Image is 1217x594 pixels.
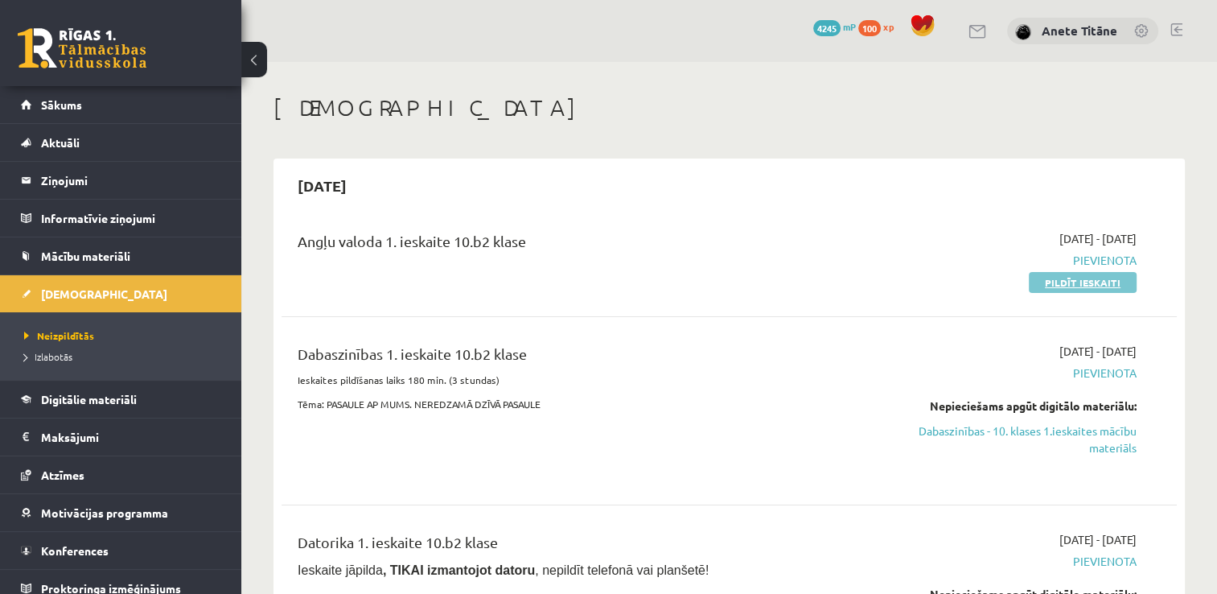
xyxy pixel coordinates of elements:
legend: Maksājumi [41,419,221,456]
p: Tēma: PASAULE AP MUMS. NEREDZAMĀ DZĪVĀ PASAULE [298,397,849,411]
a: Rīgas 1. Tālmācības vidusskola [18,28,146,68]
span: [DATE] - [DATE] [1059,343,1137,360]
a: Atzīmes [21,456,221,493]
a: Anete Titāne [1042,23,1117,39]
a: Motivācijas programma [21,494,221,531]
div: Angļu valoda 1. ieskaite 10.b2 klase [298,230,849,260]
legend: Informatīvie ziņojumi [41,200,221,237]
span: Neizpildītās [24,329,94,342]
a: Ziņojumi [21,162,221,199]
span: 100 [858,20,881,36]
span: [DATE] - [DATE] [1059,531,1137,548]
span: [DEMOGRAPHIC_DATA] [41,287,167,301]
a: Izlabotās [24,349,225,364]
img: Anete Titāne [1015,24,1031,40]
b: , TIKAI izmantojot datoru [383,563,535,577]
a: Pildīt ieskaiti [1029,272,1137,293]
span: Izlabotās [24,350,72,363]
a: 4245 mP [813,20,856,33]
span: Pievienota [873,553,1137,570]
a: Sākums [21,86,221,123]
a: Maksājumi [21,419,221,456]
span: Aktuāli [41,135,80,150]
legend: Ziņojumi [41,162,221,199]
a: Konferences [21,532,221,569]
span: Mācību materiāli [41,249,130,263]
div: Dabaszinības 1. ieskaite 10.b2 klase [298,343,849,373]
span: Motivācijas programma [41,505,168,520]
span: Atzīmes [41,468,84,482]
a: Digitālie materiāli [21,381,221,418]
span: Pievienota [873,365,1137,382]
a: 100 xp [858,20,902,33]
span: [DATE] - [DATE] [1059,230,1137,247]
span: Konferences [41,543,109,558]
span: Ieskaite jāpilda , nepildīt telefonā vai planšetē! [298,563,709,577]
a: Aktuāli [21,124,221,161]
a: Informatīvie ziņojumi [21,200,221,237]
span: mP [843,20,856,33]
div: Datorika 1. ieskaite 10.b2 klase [298,531,849,561]
h2: [DATE] [282,167,363,204]
span: Sākums [41,97,82,112]
span: xp [883,20,894,33]
a: Dabaszinības - 10. klases 1.ieskaites mācību materiāls [873,423,1137,456]
a: Neizpildītās [24,328,225,343]
span: 4245 [813,20,841,36]
h1: [DEMOGRAPHIC_DATA] [273,94,1185,122]
p: Ieskaites pildīšanas laiks 180 min. (3 stundas) [298,373,849,387]
span: Pievienota [873,252,1137,269]
a: [DEMOGRAPHIC_DATA] [21,275,221,312]
a: Mācību materiāli [21,237,221,274]
div: Nepieciešams apgūt digitālo materiālu: [873,398,1137,415]
span: Digitālie materiāli [41,392,137,406]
